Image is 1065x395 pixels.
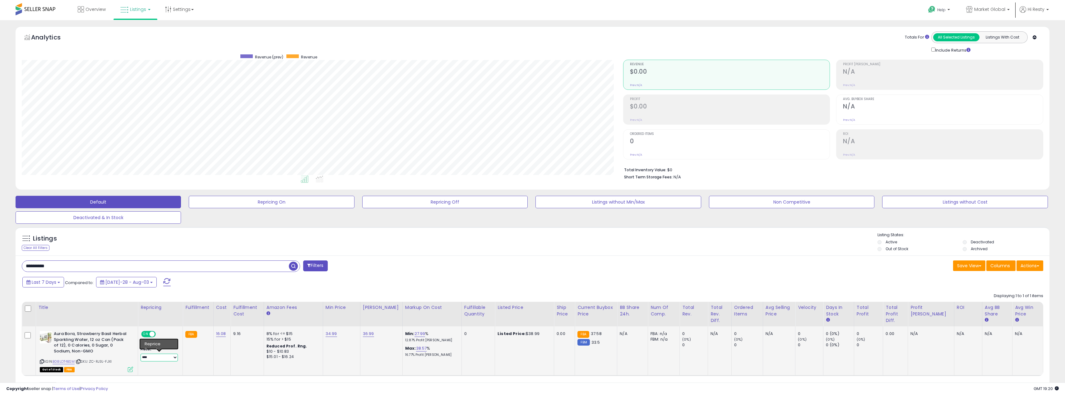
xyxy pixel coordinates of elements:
div: Amazon Fees [266,304,320,311]
div: 0 [682,342,708,348]
span: Profit [630,98,830,101]
div: FBM: n/a [651,337,675,342]
small: FBA [577,331,589,338]
small: FBA [185,331,197,338]
h2: 0 [630,138,830,146]
label: Deactivated [971,239,994,245]
b: Reduced Prof. Rng. [266,343,307,349]
div: Profit [PERSON_NAME] [910,304,952,317]
p: 16.77% Profit [PERSON_NAME] [405,353,457,357]
small: Prev: N/A [630,83,642,87]
div: Current Buybox Price [577,304,614,317]
div: N/A [620,331,643,337]
span: Revenue (prev) [255,54,283,60]
small: FBM [577,339,590,346]
div: N/A [711,331,727,337]
small: Days In Stock. [826,317,830,323]
div: $15.01 - $16.24 [266,354,318,360]
li: $0 [624,166,1039,173]
span: Listings [130,6,146,12]
div: Days In Stock [826,304,851,317]
p: Listing States: [877,232,1049,238]
small: Prev: N/A [630,153,642,157]
button: [DATE]-28 - Aug-03 [96,277,157,287]
div: Fulfillment [185,304,211,311]
small: (0%) [734,337,743,342]
span: 33.5 [591,339,600,345]
div: % [405,346,457,357]
b: Short Term Storage Fees: [624,174,673,180]
small: (0%) [857,337,865,342]
div: Avg Selling Price [766,304,793,317]
div: 0 (0%) [826,342,854,348]
span: Market Global [974,6,1005,12]
span: All listings that are currently out of stock and unavailable for purchase on Amazon [40,367,63,372]
div: 0 [857,331,883,337]
div: $38.99 [498,331,549,337]
div: BB Share 24h. [620,304,645,317]
small: Prev: N/A [843,118,855,122]
div: [PERSON_NAME] [363,304,400,311]
small: Avg Win Price. [1015,317,1019,323]
button: Repricing On [189,196,354,208]
div: N/A [985,331,1007,337]
h2: N/A [843,138,1043,146]
b: Min: [405,331,414,337]
a: Terms of Use [53,386,80,392]
button: Listings without Cost [882,196,1048,208]
div: ASIN: [40,331,133,371]
div: Avg Win Price [1015,304,1040,317]
span: N/A [674,174,681,180]
div: Velocity [798,304,821,311]
h2: $0.00 [630,103,830,111]
a: 38.57 [416,345,427,351]
span: [DATE]-28 - Aug-03 [105,279,149,285]
div: seller snap | | [6,386,108,392]
div: 0 [734,331,763,337]
small: Prev: N/A [843,83,855,87]
h2: N/A [843,68,1043,76]
div: FBA: n/a [651,331,675,337]
label: Archived [971,246,988,251]
div: 8% for <= $15 [266,331,318,337]
div: Title [38,304,135,311]
i: Get Help [928,6,936,13]
h5: Listings [33,234,57,243]
div: Displaying 1 to 1 of 1 items [994,293,1043,299]
b: Max: [405,345,416,351]
div: 0 [734,342,763,348]
span: Help [937,7,946,12]
a: 36.99 [363,331,374,337]
div: Total Rev. Diff. [711,304,729,324]
span: Columns [990,263,1010,269]
span: ROI [843,132,1043,136]
div: Preset: [141,347,178,361]
a: Help [923,1,956,20]
small: (0%) [682,337,691,342]
label: Active [886,239,897,245]
div: % [405,331,457,342]
div: Markup on Cost [405,304,459,311]
div: Num of Comp. [651,304,677,317]
div: Total Profit [857,304,881,317]
div: Include Returns [927,46,978,53]
label: Out of Stock [886,246,908,251]
button: Listings without Min/Max [535,196,701,208]
button: Default [16,196,181,208]
h5: Analytics [31,33,73,43]
button: Listings With Cost [979,33,1026,41]
button: All Selected Listings [933,33,979,41]
div: 9.16 [233,331,259,337]
div: 15% for > $15 [266,337,318,342]
h2: N/A [843,103,1043,111]
div: Amazon AI [141,341,162,346]
div: N/A [766,331,790,337]
b: Listed Price: [498,331,526,337]
button: Deactivated & In Stock [16,211,181,224]
div: Fulfillable Quantity [464,304,492,317]
button: Repricing Off [362,196,528,208]
div: $10 - $10.83 [266,349,318,354]
b: Total Inventory Value: [624,167,666,172]
span: Overview [86,6,106,12]
a: Hi Resty [1020,6,1049,20]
